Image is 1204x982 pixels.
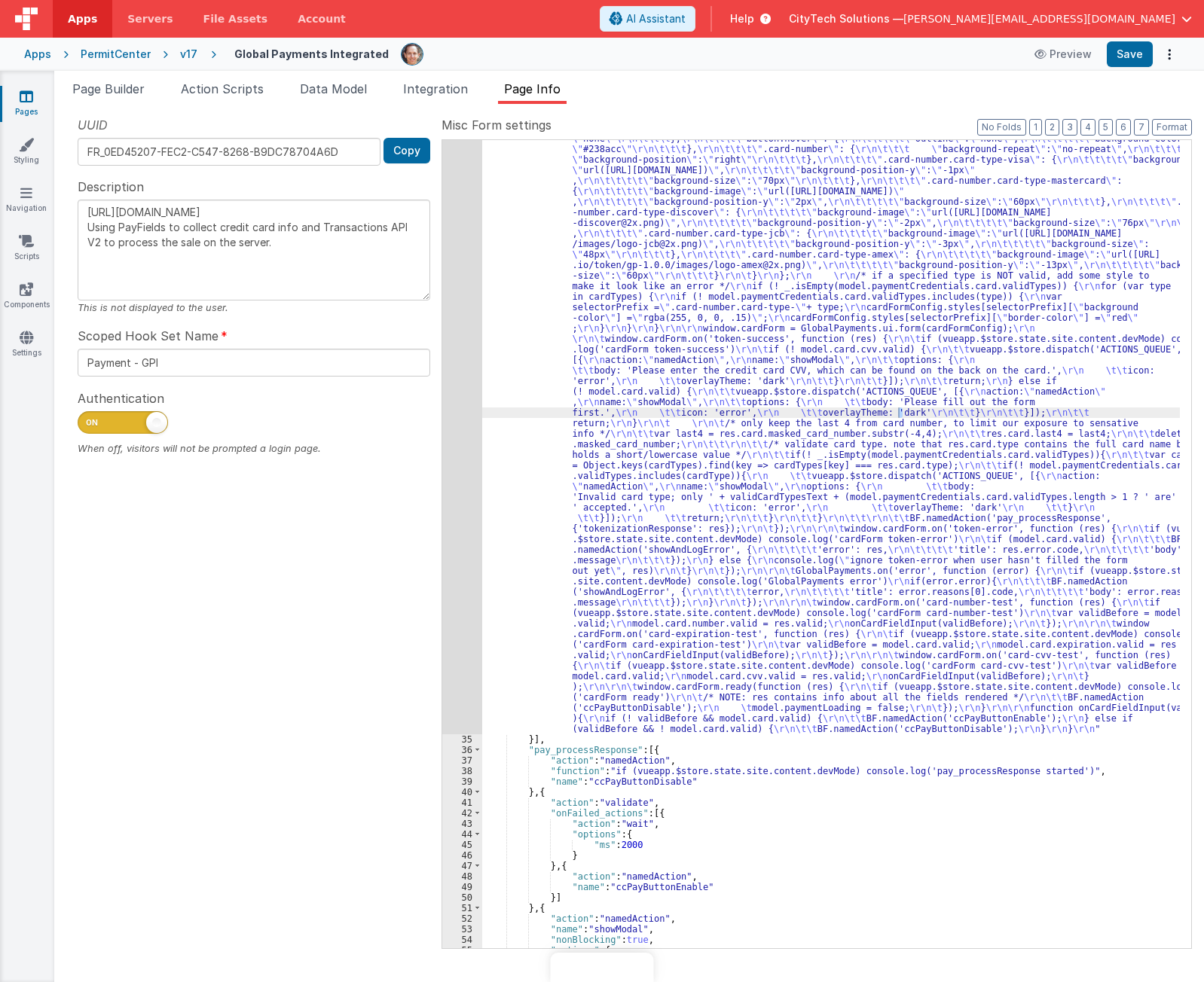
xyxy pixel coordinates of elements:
span: CityTech Solutions — [789,11,903,26]
span: Servers [127,11,173,26]
button: 7 [1134,119,1149,136]
span: Apps [68,11,97,26]
img: e92780d1901cbe7d843708aaaf5fdb33 [402,44,423,65]
div: Apps [24,47,51,62]
span: Data Model [300,81,367,96]
span: [PERSON_NAME][EMAIL_ADDRESS][DOMAIN_NAME] [903,11,1175,26]
span: Integration [403,81,468,96]
div: 49 [442,882,482,892]
div: 39 [442,776,482,787]
button: Copy [384,138,430,163]
div: This is not displayed to the user. [78,300,430,315]
button: 5 [1099,119,1113,136]
div: 55 [442,945,482,956]
div: 41 [442,797,482,808]
span: AI Assistant [626,11,686,26]
div: 45 [442,840,482,850]
div: 43 [442,819,482,829]
span: File Assets [203,11,268,26]
div: 48 [442,871,482,882]
span: Action Scripts [181,81,264,96]
div: 50 [442,892,482,903]
span: Page Info [504,81,561,96]
button: CityTech Solutions — [PERSON_NAME][EMAIL_ADDRESS][DOMAIN_NAME] [789,11,1192,26]
div: 36 [442,745,482,755]
button: 1 [1029,119,1042,136]
button: AI Assistant [600,6,695,32]
div: PermitCenter [81,47,151,62]
div: 44 [442,829,482,840]
div: 46 [442,850,482,861]
div: When off, visitors will not be prompted a login page. [78,441,430,456]
div: 35 [442,734,482,745]
button: 3 [1062,119,1077,136]
button: 2 [1045,119,1059,136]
span: Authentication [78,389,164,407]
div: v17 [180,47,199,62]
span: Help [730,11,754,26]
div: 42 [442,808,482,819]
button: Options [1159,44,1180,65]
span: Description [78,178,144,196]
div: 53 [442,924,482,935]
div: 47 [442,861,482,871]
button: 4 [1080,119,1096,136]
span: Scoped Hook Set Name [78,327,218,345]
h4: Global Payments Integrated [234,48,389,59]
span: Page Builder [72,81,145,96]
button: 6 [1116,119,1131,136]
span: UUID [78,116,108,134]
button: No Folds [977,119,1026,136]
button: Save [1107,41,1153,67]
span: Misc Form settings [442,116,552,134]
button: Format [1152,119,1192,136]
button: Preview [1025,42,1101,66]
div: 37 [442,755,482,766]
div: 54 [442,935,482,945]
div: 51 [442,903,482,913]
div: 40 [442,787,482,797]
div: 38 [442,766,482,776]
div: 52 [442,913,482,924]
